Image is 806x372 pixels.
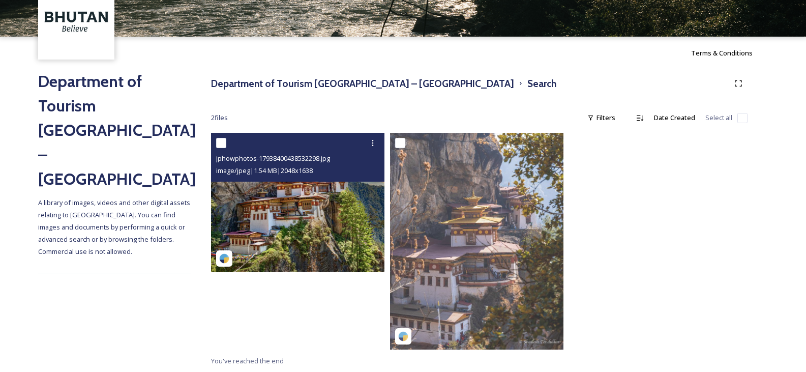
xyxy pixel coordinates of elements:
[38,69,191,191] h2: Department of Tourism [GEOGRAPHIC_DATA] – [GEOGRAPHIC_DATA]
[211,356,284,365] span: You've reached the end
[211,76,514,91] h3: Department of Tourism [GEOGRAPHIC_DATA] – [GEOGRAPHIC_DATA]
[705,113,732,123] span: Select all
[211,113,228,123] span: 2 file s
[527,76,556,91] h3: Search
[38,198,192,256] span: A library of images, videos and other digital assets relating to [GEOGRAPHIC_DATA]. You can find ...
[390,133,563,350] img: shaileshtendulkar-18074463706360730-5.jpg
[216,166,313,175] span: image/jpeg | 1.54 MB | 2048 x 1638
[398,331,408,341] img: snapsea-logo.png
[216,154,330,163] span: jphowphotos-17938400438532298.jpg
[691,47,768,59] a: Terms & Conditions
[649,108,700,128] div: Date Created
[211,133,384,272] img: jphowphotos-17938400438532298.jpg
[691,48,753,58] span: Terms & Conditions
[582,108,620,128] div: Filters
[219,253,229,264] img: snapsea-logo.png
